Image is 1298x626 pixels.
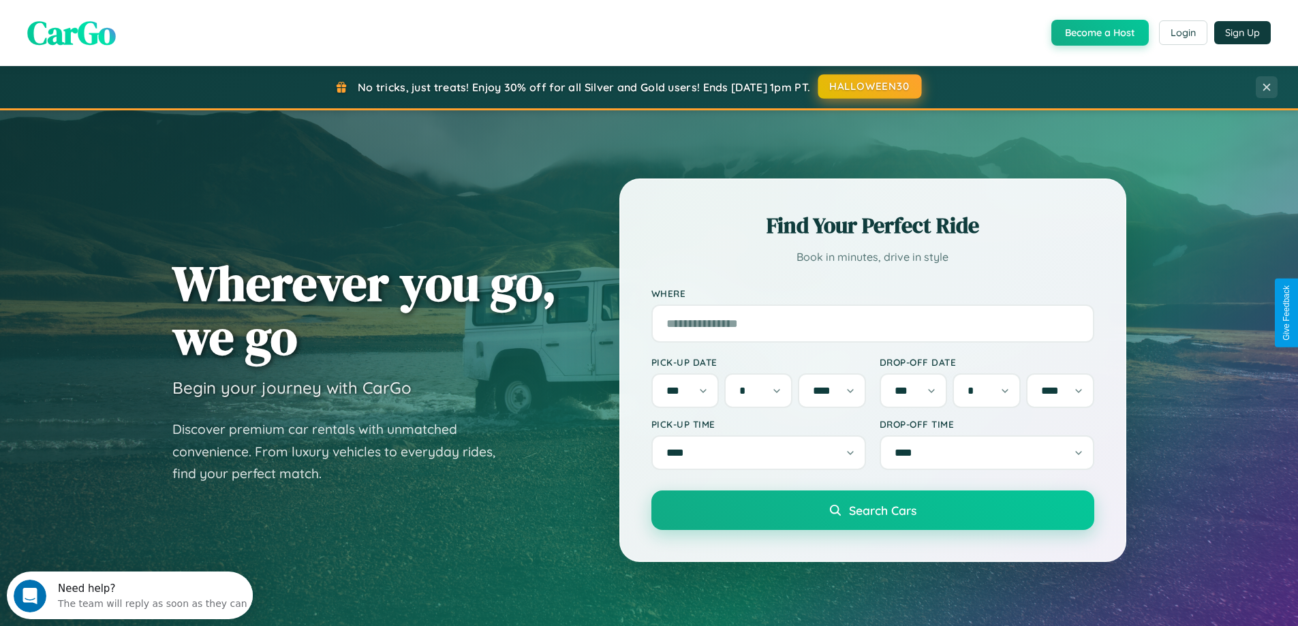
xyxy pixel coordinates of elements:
[651,210,1094,240] h2: Find Your Perfect Ride
[1159,20,1207,45] button: Login
[651,287,1094,299] label: Where
[7,572,253,619] iframe: Intercom live chat discovery launcher
[651,418,866,430] label: Pick-up Time
[1214,21,1271,44] button: Sign Up
[5,5,253,43] div: Open Intercom Messenger
[51,12,241,22] div: Need help?
[51,22,241,37] div: The team will reply as soon as they can
[14,580,46,612] iframe: Intercom live chat
[880,418,1094,430] label: Drop-off Time
[172,256,557,364] h1: Wherever you go, we go
[27,10,116,55] span: CarGo
[358,80,810,94] span: No tricks, just treats! Enjoy 30% off for all Silver and Gold users! Ends [DATE] 1pm PT.
[172,418,513,485] p: Discover premium car rentals with unmatched convenience. From luxury vehicles to everyday rides, ...
[651,247,1094,267] p: Book in minutes, drive in style
[651,356,866,368] label: Pick-up Date
[880,356,1094,368] label: Drop-off Date
[172,377,412,398] h3: Begin your journey with CarGo
[651,490,1094,530] button: Search Cars
[818,74,922,99] button: HALLOWEEN30
[1051,20,1149,46] button: Become a Host
[849,503,916,518] span: Search Cars
[1282,285,1291,341] div: Give Feedback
